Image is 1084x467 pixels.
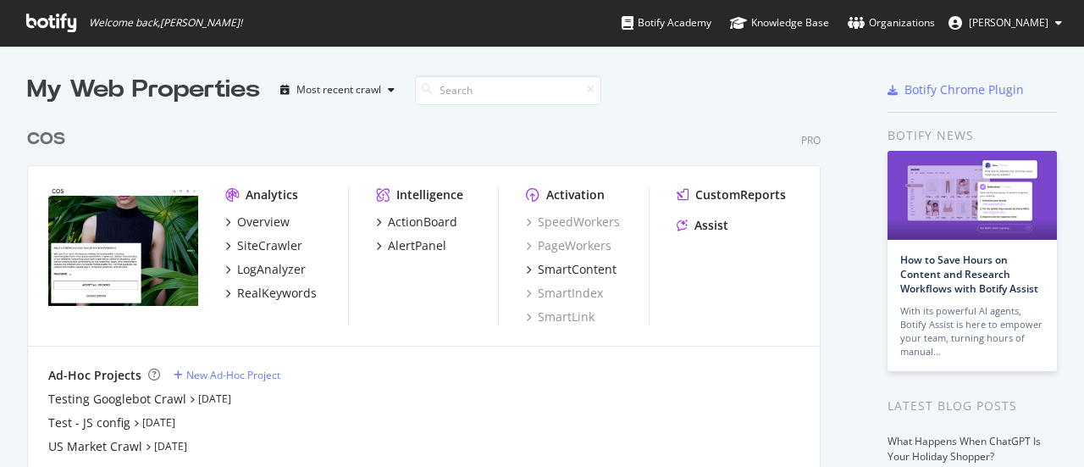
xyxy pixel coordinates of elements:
[174,368,280,382] a: New Ad-Hoc Project
[225,237,302,254] a: SiteCrawler
[888,434,1041,464] a: What Happens When ChatGPT Is Your Holiday Shopper?
[154,439,187,453] a: [DATE]
[526,237,611,254] a: PageWorkers
[388,237,446,254] div: AlertPanel
[526,214,620,231] a: SpeedWorkers
[888,81,1024,98] a: Botify Chrome Plugin
[237,285,317,302] div: RealKeywords
[694,217,728,234] div: Assist
[900,304,1044,359] div: With its powerful AI agents, Botify Assist is here to empower your team, turning hours of manual…
[526,261,617,278] a: SmartContent
[48,414,130,431] a: Test - JS config
[546,186,605,203] div: Activation
[526,309,595,325] a: SmartLink
[237,261,306,278] div: LogAnalyzer
[225,214,290,231] a: Overview
[388,214,457,231] div: ActionBoard
[225,261,306,278] a: LogAnalyzer
[900,253,1038,296] a: How to Save Hours on Content and Research Workflows with Botify Assist
[376,214,457,231] a: ActionBoard
[237,214,290,231] div: Overview
[376,237,446,254] a: AlertPanel
[198,392,231,406] a: [DATE]
[225,285,317,302] a: RealKeywords
[48,186,198,307] img: https://www.cosstores.com
[415,75,601,105] input: Search
[888,126,1057,145] div: Botify news
[237,237,302,254] div: SiteCrawler
[935,9,1076,36] button: [PERSON_NAME]
[142,415,175,430] a: [DATE]
[677,217,728,234] a: Assist
[48,391,186,408] a: Testing Googlebot Crawl
[904,81,1024,98] div: Botify Chrome Plugin
[27,127,72,152] a: COS
[848,14,935,31] div: Organizations
[526,285,603,302] a: SmartIndex
[396,186,463,203] div: Intelligence
[48,438,142,455] a: US Market Crawl
[186,368,280,382] div: New Ad-Hoc Project
[89,16,242,30] span: Welcome back, [PERSON_NAME] !
[801,133,821,147] div: Pro
[246,186,298,203] div: Analytics
[969,15,1048,30] span: Joe Paul
[48,367,141,384] div: Ad-Hoc Projects
[538,261,617,278] div: SmartContent
[677,186,786,203] a: CustomReports
[888,151,1057,240] img: How to Save Hours on Content and Research Workflows with Botify Assist
[622,14,711,31] div: Botify Academy
[27,127,65,152] div: COS
[730,14,829,31] div: Knowledge Base
[274,76,401,103] button: Most recent crawl
[695,186,786,203] div: CustomReports
[296,85,381,95] div: Most recent crawl
[27,73,260,107] div: My Web Properties
[888,397,1057,415] div: Latest Blog Posts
